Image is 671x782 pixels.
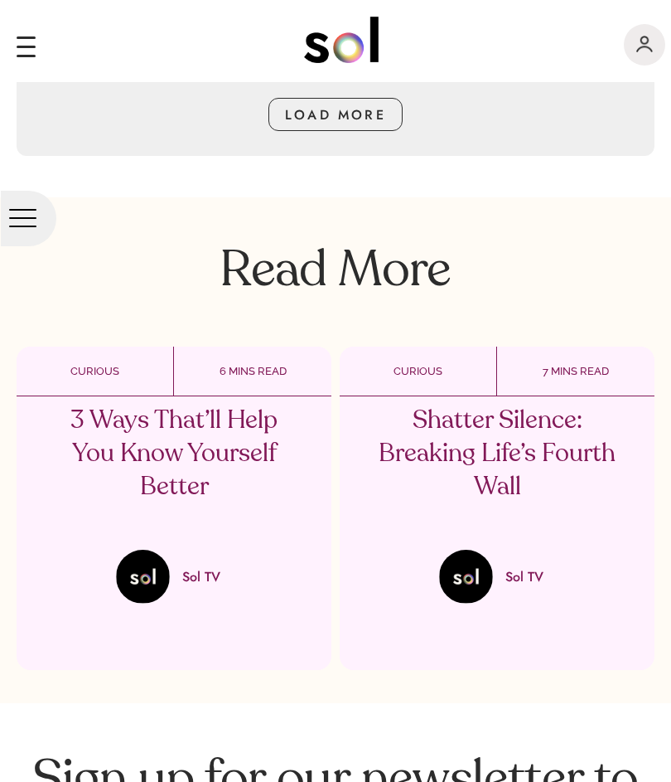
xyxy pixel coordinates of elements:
[505,567,543,586] p: Sol TV
[52,405,297,504] p: 3 Ways That’ll Help You Know Yourself Better
[268,98,403,132] button: LOAD MORE
[174,363,331,380] p: 6 MINS READ
[182,567,220,586] p: Sol TV
[285,105,386,124] span: LOAD MORE
[636,36,653,52] img: logo
[17,363,173,380] p: CURIOUS
[497,363,654,380] p: 7 MINS READ
[375,405,620,504] p: Shatter Silence: Breaking Life’s Fourth Wall
[304,17,379,63] img: logo
[340,363,496,380] p: CURIOUS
